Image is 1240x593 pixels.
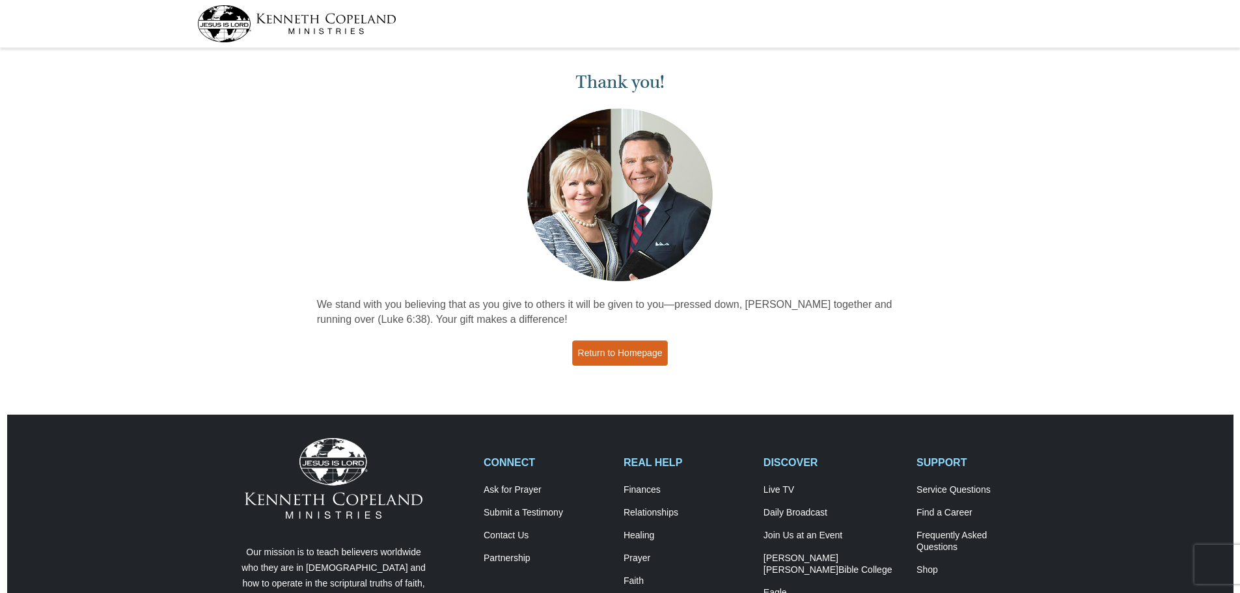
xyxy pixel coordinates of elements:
img: Kenneth and Gloria [524,105,716,284]
a: Return to Homepage [572,340,668,366]
a: Daily Broadcast [764,507,903,519]
h2: DISCOVER [764,456,903,469]
a: Healing [624,530,750,542]
a: Partnership [484,553,610,564]
a: [PERSON_NAME] [PERSON_NAME]Bible College [764,553,903,576]
a: Finances [624,484,750,496]
a: Service Questions [916,484,1043,496]
p: We stand with you believing that as you give to others it will be given to you—pressed down, [PER... [317,297,924,327]
span: Bible College [838,564,892,575]
h2: CONNECT [484,456,610,469]
a: Faith [624,575,750,587]
a: Live TV [764,484,903,496]
a: Shop [916,564,1043,576]
a: Relationships [624,507,750,519]
h1: Thank you! [317,72,924,93]
img: Kenneth Copeland Ministries [245,438,422,519]
a: Join Us at an Event [764,530,903,542]
img: kcm-header-logo.svg [197,5,396,42]
h2: REAL HELP [624,456,750,469]
a: Find a Career [916,507,1043,519]
a: Ask for Prayer [484,484,610,496]
a: Prayer [624,553,750,564]
h2: SUPPORT [916,456,1043,469]
a: Submit a Testimony [484,507,610,519]
a: Contact Us [484,530,610,542]
a: Frequently AskedQuestions [916,530,1043,553]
